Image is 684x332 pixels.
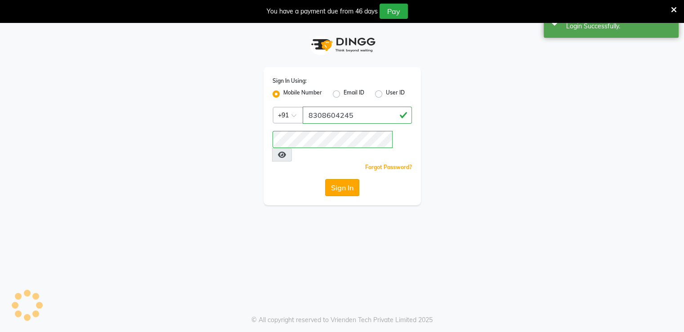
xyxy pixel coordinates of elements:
div: Login Successfully. [566,22,672,31]
label: User ID [386,89,405,99]
input: Username [303,107,412,124]
label: Sign In Using: [273,77,307,85]
button: Sign In [325,179,359,196]
input: Username [273,131,393,148]
button: Pay [380,4,408,19]
label: Mobile Number [283,89,322,99]
img: logo1.svg [306,31,378,58]
a: Forgot Password? [365,164,412,170]
div: You have a payment due from 46 days [267,7,378,16]
label: Email ID [344,89,364,99]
